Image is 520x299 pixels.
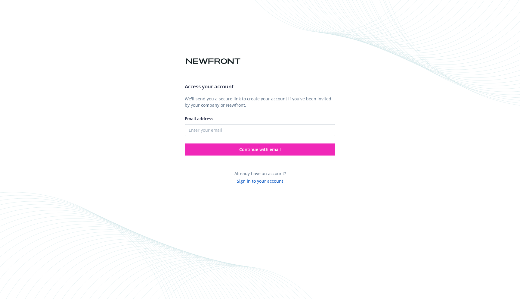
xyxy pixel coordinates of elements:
span: Email address [185,116,213,121]
button: Continue with email [185,143,335,156]
p: We'll send you a secure link to create your account if you've been invited by your company or New... [185,96,335,108]
h3: Access your account [185,83,335,90]
span: Already have an account? [234,171,286,176]
input: Enter your email [185,124,335,136]
img: Newfront logo [185,56,242,67]
button: Sign in to your account [237,177,283,184]
span: Continue with email [239,146,281,152]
